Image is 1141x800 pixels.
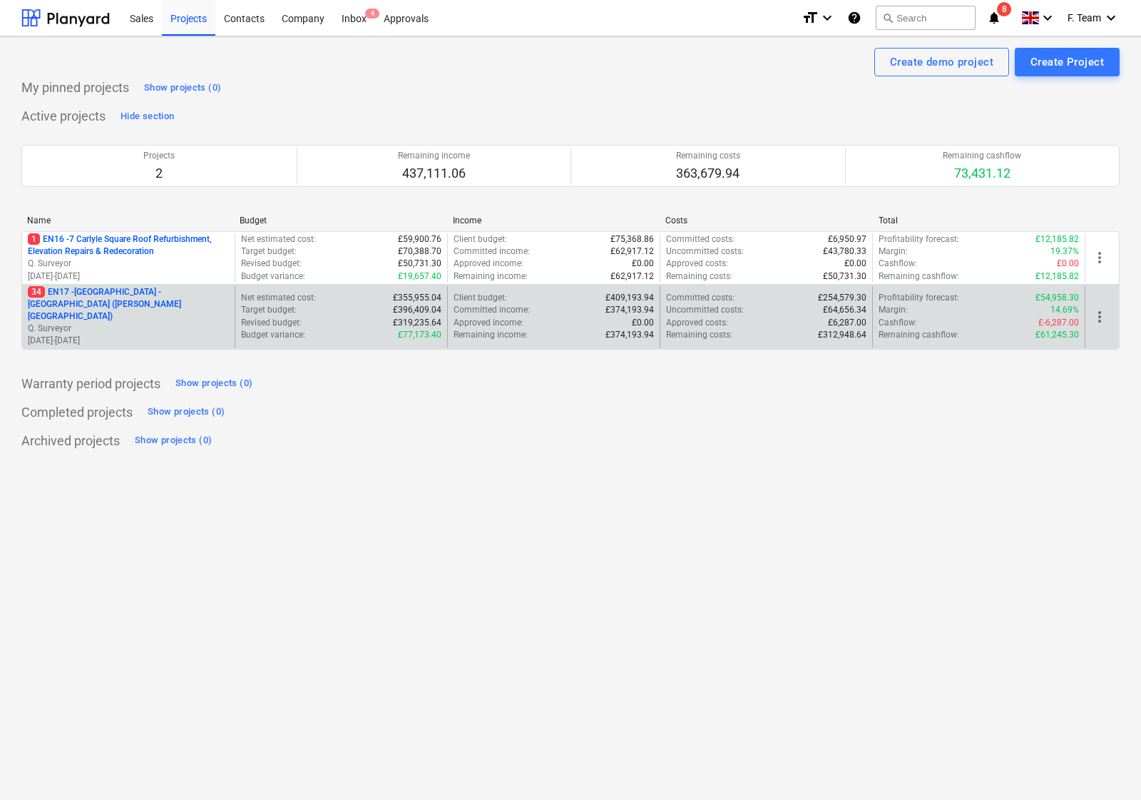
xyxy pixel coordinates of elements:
[610,233,654,245] p: £75,368.86
[454,258,523,270] p: Approved income :
[847,9,861,26] i: Knowledge base
[676,165,740,182] p: 363,679.94
[879,258,917,270] p: Cashflow :
[454,270,528,283] p: Remaining income :
[665,216,866,226] div: Costs
[393,304,441,316] p: £396,409.04
[454,317,523,329] p: Approved income :
[28,323,229,335] p: Q. Surveyor
[1102,9,1120,26] i: keyboard_arrow_down
[1035,233,1079,245] p: £12,185.82
[605,329,654,341] p: £374,193.94
[943,165,1021,182] p: 73,431.12
[21,375,160,393] p: Warranty period projects
[175,375,252,392] div: Show projects (0)
[241,245,297,258] p: Target budget :
[121,108,174,125] div: Hide section
[241,317,302,329] p: Revised budget :
[1091,308,1108,325] span: more_vert
[818,329,866,341] p: £312,948.64
[666,304,744,316] p: Uncommitted costs :
[398,245,441,258] p: £70,388.70
[1070,731,1141,800] iframe: Chat Widget
[454,292,507,304] p: Client budget :
[610,270,654,283] p: £62,917.12
[879,292,959,304] p: Profitability forecast :
[676,150,740,162] p: Remaining costs
[143,165,175,182] p: 2
[135,432,212,449] div: Show projects (0)
[1035,329,1079,341] p: £61,245.30
[454,245,530,258] p: Committed income :
[874,48,1009,76] button: Create demo project
[393,292,441,304] p: £355,955.04
[1035,292,1079,304] p: £54,958.30
[632,258,654,270] p: £0.00
[241,292,316,304] p: Net estimated cost :
[398,329,441,341] p: £77,173.40
[890,53,993,71] div: Create demo project
[1050,304,1079,316] p: 14.69%
[823,304,866,316] p: £64,656.34
[172,373,256,395] button: Show projects (0)
[943,150,1021,162] p: Remaining cashflow
[117,105,178,128] button: Hide section
[828,233,866,245] p: £6,950.97
[1015,48,1120,76] button: Create Project
[28,286,229,348] div: 34EN17 -[GEOGRAPHIC_DATA] - [GEOGRAPHIC_DATA] ([PERSON_NAME][GEOGRAPHIC_DATA])Q. Surveyor[DATE]-[...
[632,317,654,329] p: £0.00
[21,432,120,450] p: Archived projects
[241,258,302,270] p: Revised budget :
[828,317,866,329] p: £6,287.00
[28,233,229,283] div: 1EN16 -7 Carlyle Square Roof Refurbishment, Elevation Repairs & RedecorationQ. Surveyor[DATE]-[DATE]
[879,245,908,258] p: Margin :
[1038,317,1079,329] p: £-6,287.00
[241,304,297,316] p: Target budget :
[879,270,959,283] p: Remaining cashflow :
[879,329,959,341] p: Remaining cashflow :
[879,233,959,245] p: Profitability forecast :
[1091,249,1108,266] span: more_vert
[1050,245,1079,258] p: 19.37%
[144,80,221,96] div: Show projects (0)
[879,317,917,329] p: Cashflow :
[144,401,228,424] button: Show projects (0)
[140,76,225,99] button: Show projects (0)
[28,286,45,298] span: 34
[28,286,229,323] p: EN17 - [GEOGRAPHIC_DATA] - [GEOGRAPHIC_DATA] ([PERSON_NAME][GEOGRAPHIC_DATA])
[876,6,976,30] button: Search
[454,304,530,316] p: Committed income :
[454,329,528,341] p: Remaining income :
[666,329,732,341] p: Remaining costs :
[398,233,441,245] p: £59,900.76
[393,317,441,329] p: £319,235.64
[666,233,735,245] p: Committed costs :
[453,216,654,226] div: Income
[666,292,735,304] p: Committed costs :
[398,150,470,162] p: Remaining income
[27,216,228,226] div: Name
[28,270,229,283] p: [DATE] - [DATE]
[28,233,40,245] span: 1
[879,216,1080,226] div: Total
[666,317,728,329] p: Approved costs :
[398,165,470,182] p: 437,111.06
[605,304,654,316] p: £374,193.94
[1068,12,1101,24] span: F. Team
[241,233,316,245] p: Net estimated cost :
[148,404,225,420] div: Show projects (0)
[844,258,866,270] p: £0.00
[666,270,732,283] p: Remaining costs :
[823,270,866,283] p: £50,731.30
[131,430,215,452] button: Show projects (0)
[882,12,894,24] span: search
[1035,270,1079,283] p: £12,185.82
[823,245,866,258] p: £43,780.33
[28,233,229,258] p: EN16 - 7 Carlyle Square Roof Refurbishment, Elevation Repairs & Redecoration
[241,329,305,341] p: Budget variance :
[28,335,229,347] p: [DATE] - [DATE]
[610,245,654,258] p: £62,917.12
[28,258,229,270] p: Q. Surveyor
[987,9,1001,26] i: notifications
